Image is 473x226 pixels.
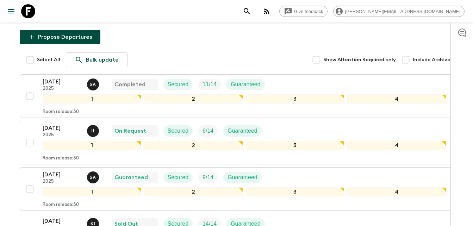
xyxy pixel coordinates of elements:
[168,80,189,89] p: Secured
[43,202,79,208] p: Room release: 30
[43,141,142,150] div: 1
[20,121,454,164] button: [DATE]2025Ismail IngriouiOn RequestSecuredTrip FillGuaranteed1234Room release:30
[279,6,328,17] a: Give feedback
[20,74,454,118] button: [DATE]2025Samir AchahriCompletedSecuredTrip FillGuaranteed1234Room release:30
[37,56,60,63] span: Select All
[20,30,100,44] button: Propose Departures
[87,174,100,179] span: Samir Achahri
[163,125,193,137] div: Secured
[341,9,464,14] span: [PERSON_NAME][EMAIL_ADDRESS][DOMAIN_NAME]
[231,80,261,89] p: Guaranteed
[114,173,148,182] p: Guaranteed
[347,94,446,103] div: 4
[43,132,81,138] p: 2025
[347,187,446,196] div: 4
[198,125,218,137] div: Trip Fill
[43,156,79,161] p: Room release: 30
[413,56,454,63] span: Include Archived
[347,141,446,150] div: 4
[323,56,396,63] span: Show Attention Required only
[144,141,243,150] div: 2
[43,86,81,92] p: 2025
[246,141,345,150] div: 3
[92,128,94,134] p: I I
[163,79,193,90] div: Secured
[114,80,145,89] p: Completed
[246,187,345,196] div: 3
[87,125,100,137] button: II
[168,173,189,182] p: Secured
[144,187,243,196] div: 2
[43,170,81,179] p: [DATE]
[114,127,146,135] p: On Request
[203,173,213,182] p: 9 / 14
[43,217,81,225] p: [DATE]
[198,172,218,183] div: Trip Fill
[66,52,127,67] a: Bulk update
[43,77,81,86] p: [DATE]
[168,127,189,135] p: Secured
[333,6,465,17] div: [PERSON_NAME][EMAIL_ADDRESS][DOMAIN_NAME]
[228,173,257,182] p: Guaranteed
[43,94,142,103] div: 1
[228,127,257,135] p: Guaranteed
[87,81,100,86] span: Samir Achahri
[290,9,327,14] span: Give feedback
[4,4,18,18] button: menu
[87,171,100,183] button: SA
[163,172,193,183] div: Secured
[43,179,81,184] p: 2025
[87,220,100,226] span: Khaled Ingrioui
[203,80,217,89] p: 11 / 14
[43,109,79,115] p: Room release: 30
[43,187,142,196] div: 1
[20,167,454,211] button: [DATE]2025Samir AchahriGuaranteedSecuredTrip FillGuaranteed1234Room release:30
[86,56,119,64] p: Bulk update
[246,94,345,103] div: 3
[240,4,254,18] button: search adventures
[203,127,213,135] p: 6 / 14
[198,79,221,90] div: Trip Fill
[43,124,81,132] p: [DATE]
[144,94,243,103] div: 2
[87,127,100,133] span: Ismail Ingrioui
[90,175,96,180] p: S A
